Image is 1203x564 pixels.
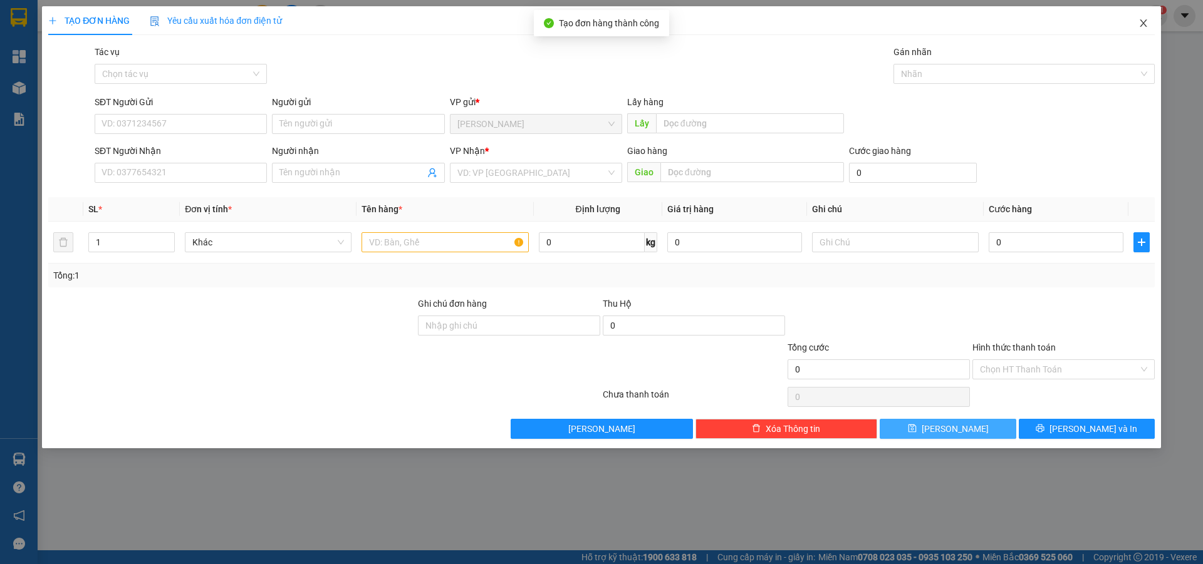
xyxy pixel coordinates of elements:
button: save[PERSON_NAME] [880,419,1016,439]
span: plus [48,16,57,25]
span: Tổng cước [788,342,829,352]
div: Người gửi [272,95,444,109]
span: Định lượng [576,204,620,214]
span: Tạo đơn hàng thành công [559,18,659,28]
div: Người nhận [272,144,444,158]
span: delete [752,424,761,434]
label: Hình thức thanh toán [972,342,1056,352]
input: VD: Bàn, Ghế [362,232,528,252]
span: kg [645,232,657,252]
span: Đơn vị tính [185,204,232,214]
button: delete [53,232,73,252]
span: TẠO ĐƠN HÀNG [48,16,130,26]
div: VP gửi [450,95,622,109]
div: Tổng: 1 [53,269,464,282]
span: Tên hàng [362,204,402,214]
input: Dọc đường [656,113,844,133]
label: Ghi chú đơn hàng [418,299,487,309]
span: Giá trị hàng [667,204,714,214]
div: Chưa thanh toán [601,387,786,409]
span: check-circle [544,18,554,28]
input: 0 [667,232,802,252]
th: Ghi chú [807,197,984,222]
label: Tác vụ [95,47,120,57]
span: Yêu cầu xuất hóa đơn điện tử [150,16,282,26]
button: plus [1133,232,1150,252]
span: user-add [427,168,437,178]
span: [PERSON_NAME] [568,422,635,436]
span: Thu Hộ [603,299,632,309]
span: Lấy hàng [627,97,664,107]
input: Ghi Chú [812,232,979,252]
button: [PERSON_NAME] [511,419,693,439]
img: icon [150,16,160,26]
span: Lấy [627,113,656,133]
span: Gia Nghĩa [457,115,615,133]
input: Cước giao hàng [849,163,977,183]
label: Cước giao hàng [849,146,911,156]
span: Khác [192,233,344,252]
input: Dọc đường [660,162,844,182]
span: [PERSON_NAME] [922,422,989,436]
span: Giao [627,162,660,182]
span: save [908,424,917,434]
span: VP Nhận [450,146,485,156]
span: Cước hàng [989,204,1032,214]
span: plus [1134,237,1149,247]
input: Ghi chú đơn hàng [418,315,600,336]
div: SĐT Người Gửi [95,95,267,109]
button: deleteXóa Thông tin [695,419,878,439]
button: Close [1126,6,1161,41]
span: [PERSON_NAME] và In [1049,422,1137,436]
span: SL [88,204,98,214]
button: printer[PERSON_NAME] và In [1019,419,1155,439]
span: Xóa Thông tin [766,422,820,436]
label: Gán nhãn [893,47,932,57]
span: printer [1036,424,1044,434]
div: SĐT Người Nhận [95,144,267,158]
span: close [1138,18,1148,28]
span: Giao hàng [627,146,667,156]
